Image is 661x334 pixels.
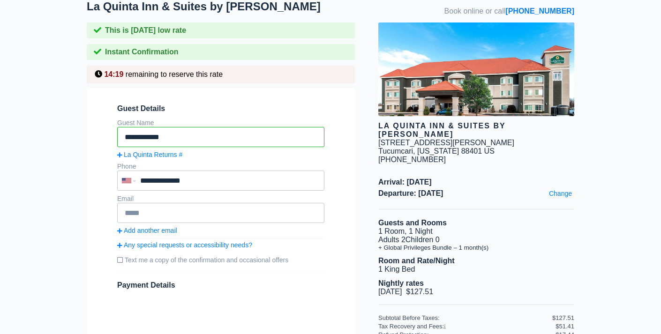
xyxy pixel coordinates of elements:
li: 1 Room, 1 Night [378,227,574,236]
div: Instant Confirmation [87,44,355,60]
li: + Global Privileges Bundle – 1 month(s) [378,244,574,251]
div: Tax Recovery and Fees: [378,323,552,330]
a: La Quinta Returns # [117,151,324,158]
div: [PHONE_NUMBER] [378,156,574,164]
div: [STREET_ADDRESS][PERSON_NAME] [378,139,514,147]
a: [PHONE_NUMBER] [505,7,574,15]
span: 14:19 [104,70,123,78]
span: 88401 [461,147,482,155]
li: 1 King Bed [378,265,574,274]
li: Adults 2 [378,236,574,244]
span: Tucumcari, [378,147,415,155]
b: Nightly rates [378,279,424,287]
div: This is [DATE] low rate [87,22,355,38]
span: Children 0 [406,236,440,244]
span: Departure: [DATE] [378,189,574,198]
span: US [484,147,495,155]
label: Phone [117,163,136,170]
div: $127.51 [552,314,574,321]
b: Guests and Rooms [378,219,447,227]
b: Room and Rate/Night [378,257,455,265]
div: United States: +1 [118,171,138,190]
div: $51.41 [556,323,574,330]
a: Add another email [117,227,324,234]
span: Book online or call [444,7,574,15]
div: Subtotal Before Taxes: [378,314,552,321]
a: Any special requests or accessibility needs? [117,241,324,249]
img: hotel image [378,22,574,116]
span: remaining to reserve this rate [126,70,223,78]
label: Email [117,195,134,202]
div: La Quinta Inn & Suites by [PERSON_NAME] [378,122,574,139]
a: Change [547,187,574,200]
span: [DATE] $127.51 [378,288,433,296]
label: Guest Name [117,119,154,126]
span: Guest Details [117,104,324,113]
label: Text me a copy of the confirmation and occasional offers [117,252,324,267]
span: Arrival: [DATE] [378,178,574,186]
span: Payment Details [117,281,175,289]
span: [US_STATE] [417,147,459,155]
